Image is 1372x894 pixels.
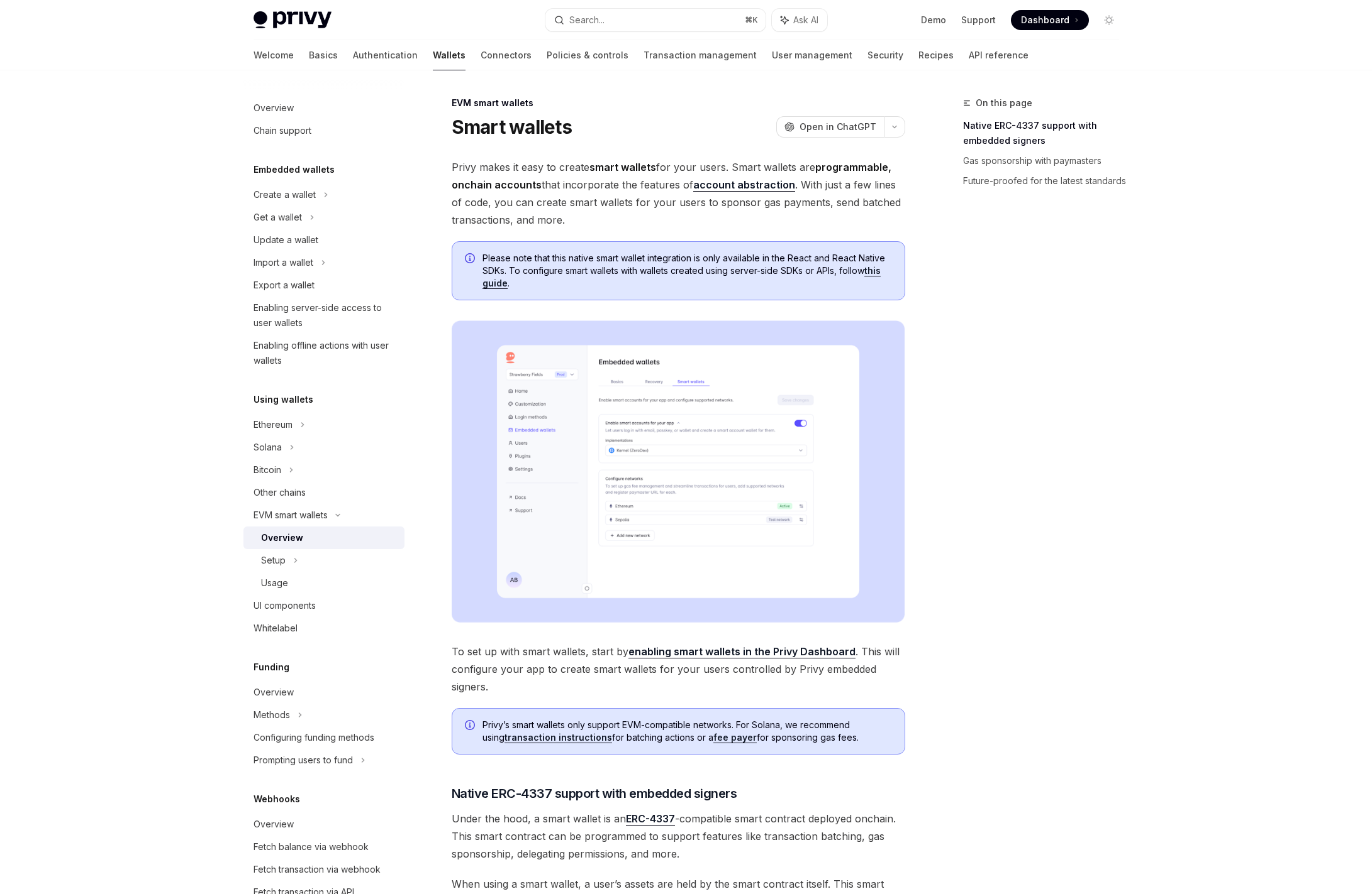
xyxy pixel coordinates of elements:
div: Ethereum [254,417,293,432]
a: Dashboard [1011,10,1089,30]
div: Overview [254,101,294,116]
div: Solana [254,440,282,455]
svg: Info [465,720,477,733]
button: Ask AI [772,9,827,31]
a: Native ERC-4337 support with embedded signers [963,116,1129,151]
span: Privy’s smart wallets only support EVM-compatible networks. For Solana, we recommend using for ba... [482,719,892,744]
a: Chain support [243,119,404,142]
div: Configuring funding methods [254,730,374,745]
div: Bitcoin [254,462,281,477]
a: Transaction management [644,40,757,70]
a: Fetch transaction via webhook [243,858,404,881]
div: EVM smart wallets [254,508,328,523]
span: Native ERC-4337 support with embedded signers [452,785,737,802]
a: ERC-4337 [626,812,675,826]
a: Enabling offline actions with user wallets [243,334,404,372]
div: Chain support [254,123,311,138]
a: Policies & controls [547,40,628,70]
a: Wallets [433,40,466,70]
div: Overview [254,817,294,832]
div: Setup [261,553,286,568]
a: Fetch balance via webhook [243,836,404,858]
a: User management [772,40,852,70]
a: fee payer [713,732,757,743]
svg: Info [465,253,477,266]
span: Under the hood, a smart wallet is an -compatible smart contract deployed onchain. This smart cont... [452,810,905,863]
a: API reference [969,40,1029,70]
span: Dashboard [1021,14,1069,26]
div: Overview [254,685,294,700]
span: Open in ChatGPT [800,121,876,133]
div: Create a wallet [254,187,316,202]
a: Overview [243,97,404,119]
div: Methods [254,707,290,722]
div: Fetch balance via webhook [254,839,369,854]
a: Export a wallet [243,274,404,297]
div: Prompting users to fund [254,753,353,768]
h5: Embedded wallets [254,162,335,177]
span: To set up with smart wallets, start by . This will configure your app to create smart wallets for... [452,643,905,695]
h5: Webhooks [254,792,300,807]
span: Please note that this native smart wallet integration is only available in the React and React Na... [482,252,892,290]
a: Future-proofed for the latest standards [963,171,1129,191]
span: On this page [976,95,1032,111]
div: Overview [261,530,303,545]
div: Update a wallet [254,232,318,248]
a: Connectors [481,40,532,70]
a: Support [961,14,996,26]
a: Basics [309,40,338,70]
a: enabling smart wallets in the Privy Dashboard [628,645,856,658]
a: Other chains [243,481,404,504]
div: Search... [569,13,605,28]
a: Recipes [918,40,954,70]
div: Enabling offline actions with user wallets [254,338,397,368]
a: Welcome [254,40,294,70]
a: Enabling server-side access to user wallets [243,297,404,334]
h5: Funding [254,660,289,675]
div: Whitelabel [254,621,298,636]
div: Import a wallet [254,255,313,270]
a: Demo [921,14,946,26]
a: transaction instructions [505,732,612,743]
div: EVM smart wallets [452,97,905,109]
img: light logo [254,11,332,29]
h1: Smart wallets [452,116,572,138]
a: Update a wallet [243,229,404,251]
a: Whitelabel [243,617,404,640]
span: Ask AI [793,14,818,26]
div: Export a wallet [254,278,315,293]
a: Usage [243,572,404,594]
button: Search...⌘K [545,9,766,31]
div: UI components [254,598,316,613]
span: ⌘ K [745,15,758,25]
a: Security [867,40,903,70]
button: Open in ChatGPT [776,116,884,138]
a: Gas sponsorship with paymasters [963,151,1129,171]
div: Other chains [254,485,306,500]
a: Overview [243,813,404,836]
div: Get a wallet [254,210,302,225]
a: UI components [243,594,404,617]
div: Usage [261,575,288,591]
div: Fetch transaction via webhook [254,862,381,877]
img: Sample enable smart wallets [452,320,905,623]
div: Enabling server-side access to user wallets [254,300,397,330]
a: Configuring funding methods [243,726,404,749]
span: Privy makes it easy to create for your users. Smart wallets are that incorporate the features of ... [452,158,905,229]
a: account abstraction [693,178,795,192]
a: Overview [243,526,404,549]
a: Authentication [353,40,418,70]
button: Toggle dark mode [1099,10,1119,30]
strong: smart wallets [589,161,656,173]
a: Overview [243,681,404,704]
h5: Using wallets [254,392,313,407]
